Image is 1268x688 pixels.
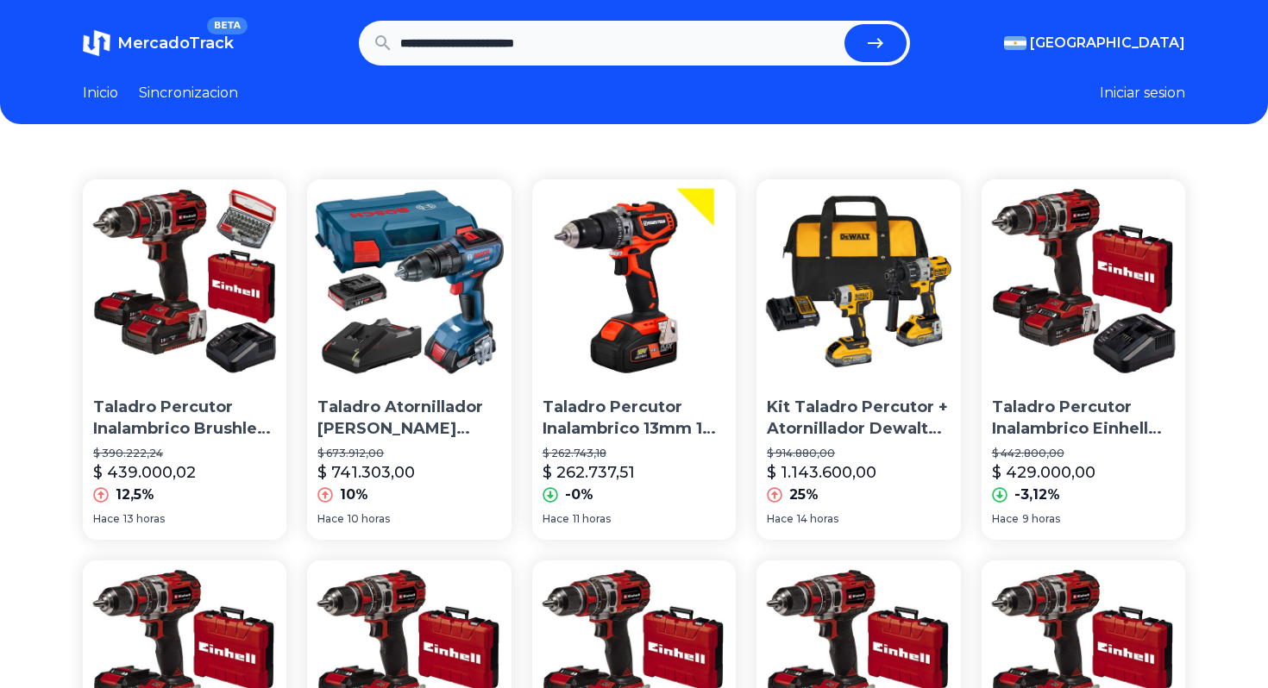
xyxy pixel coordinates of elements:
p: 10% [340,485,368,505]
p: Kit Taladro Percutor + Atornillador Dewalt 20v Brushless [767,397,950,440]
img: MercadoTrack [83,29,110,57]
span: 9 horas [1022,512,1060,526]
p: -0% [565,485,593,505]
p: $ 429.000,00 [992,460,1095,485]
span: [GEOGRAPHIC_DATA] [1030,33,1185,53]
a: MercadoTrackBETA [83,29,234,57]
img: Kit Taladro Percutor + Atornillador Dewalt 20v Brushless [756,179,960,383]
p: $ 439.000,02 [93,460,196,485]
a: Taladro Percutor Inalambrico Brushless 2 Baterias 32 Puntas Taladro Percutor Inalambrico Brushles... [83,179,286,540]
p: $ 914.880,00 [767,447,950,460]
p: $ 262.737,51 [543,460,635,485]
p: $ 1.143.600,00 [767,460,876,485]
button: Iniciar sesion [1100,83,1185,103]
button: [GEOGRAPHIC_DATA] [1004,33,1185,53]
span: 14 horas [797,512,838,526]
p: $ 442.800,00 [992,447,1175,460]
span: Hace [992,512,1019,526]
span: Hace [93,512,120,526]
span: 11 horas [573,512,611,526]
a: Inicio [83,83,118,103]
p: 12,5% [116,485,154,505]
span: 13 horas [123,512,165,526]
p: $ 262.743,18 [543,447,725,460]
a: Taladro Atornillador Bosch Brushless Percutor Gsb 18v-50 Taladro Atornillador [PERSON_NAME] Brush... [307,179,511,540]
img: Taladro Percutor Inalambrico Brushless 2 Baterias 32 Puntas [83,179,286,383]
p: $ 390.222,24 [93,447,276,460]
img: Taladro Atornillador Bosch Brushless Percutor Gsb 18v-50 [307,179,511,383]
img: Taladro Percutor Inalambrico Einhell Brushless 2 Bat 18v 2ah Color Rojo Frecuencia 50 Hz/60 Hz [982,179,1185,383]
a: Taladro Percutor Inalambrico 13mm 18v Brushless Dowen PagioTaladro Percutor Inalambrico 13mm 18v ... [532,179,736,540]
p: -3,12% [1014,485,1060,505]
a: Sincronizacion [139,83,238,103]
span: MercadoTrack [117,34,234,53]
img: Taladro Percutor Inalambrico 13mm 18v Brushless Dowen Pagio [532,179,736,383]
p: $ 673.912,00 [317,447,500,460]
a: Taladro Percutor Inalambrico Einhell Brushless 2 Bat 18v 2ah Color Rojo Frecuencia 50 Hz/60 HzTal... [982,179,1185,540]
p: Taladro Percutor Inalambrico 13mm 18v Brushless [PERSON_NAME] [543,397,725,440]
p: Taladro Atornillador [PERSON_NAME] Brushless Percutor Gsb 18v-50 [317,397,500,440]
p: 25% [789,485,819,505]
span: Hace [317,512,344,526]
span: Hace [767,512,794,526]
p: Taladro Percutor Inalambrico Brushless 2 Baterias 32 Puntas [93,397,276,440]
span: BETA [207,17,248,34]
a: Kit Taladro Percutor + Atornillador Dewalt 20v Brushless Kit Taladro Percutor + Atornillador Dewa... [756,179,960,540]
p: Taladro Percutor Inalambrico Einhell Brushless 2 Bat 18v 2ah Color Rojo Frecuencia 50 Hz/60 Hz [992,397,1175,440]
p: $ 741.303,00 [317,460,415,485]
img: Argentina [1004,36,1026,50]
span: Hace [543,512,569,526]
span: 10 horas [348,512,390,526]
